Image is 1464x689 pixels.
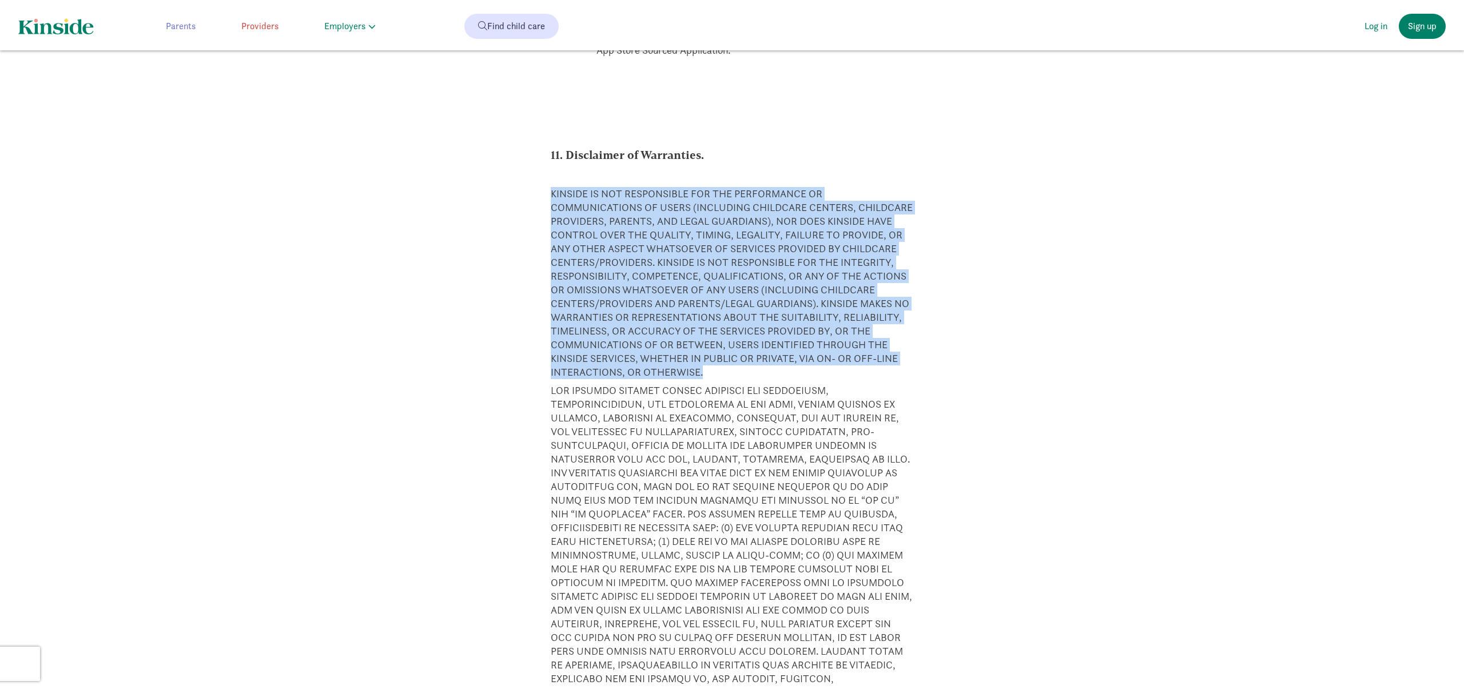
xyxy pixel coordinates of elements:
[324,19,368,33] div: Employers
[551,187,914,379] p: KINSIDE IS NOT RESPONSIBLE FOR THE PERFORMANCE OR COMMUNICATIONS OF USERS (INCLUDING CHILDCARE CE...
[1399,14,1446,39] button: Sign up
[241,19,290,33] a: Providers
[166,19,207,33] a: Parents
[551,139,860,182] h2: 11. Disclaimer of Warranties.
[1355,14,1397,39] button: Log in
[464,14,559,39] button: Find child care
[18,18,94,34] img: dark.svg
[324,19,376,33] button: Employers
